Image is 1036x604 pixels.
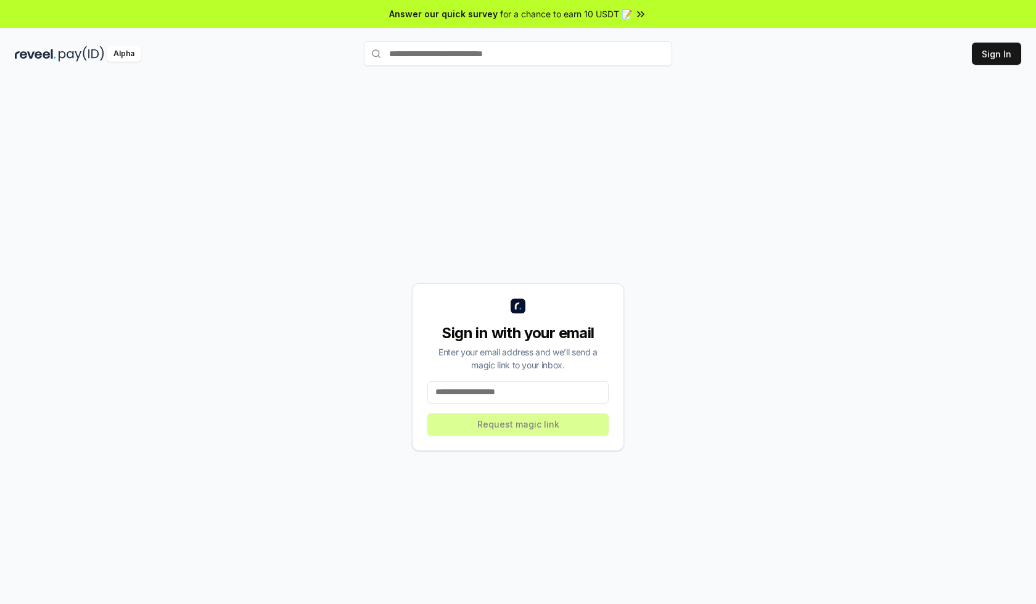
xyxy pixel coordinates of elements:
[511,299,525,313] img: logo_small
[427,345,609,371] div: Enter your email address and we’ll send a magic link to your inbox.
[15,46,56,62] img: reveel_dark
[107,46,141,62] div: Alpha
[427,323,609,343] div: Sign in with your email
[59,46,104,62] img: pay_id
[389,7,498,20] span: Answer our quick survey
[972,43,1021,65] button: Sign In
[500,7,632,20] span: for a chance to earn 10 USDT 📝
